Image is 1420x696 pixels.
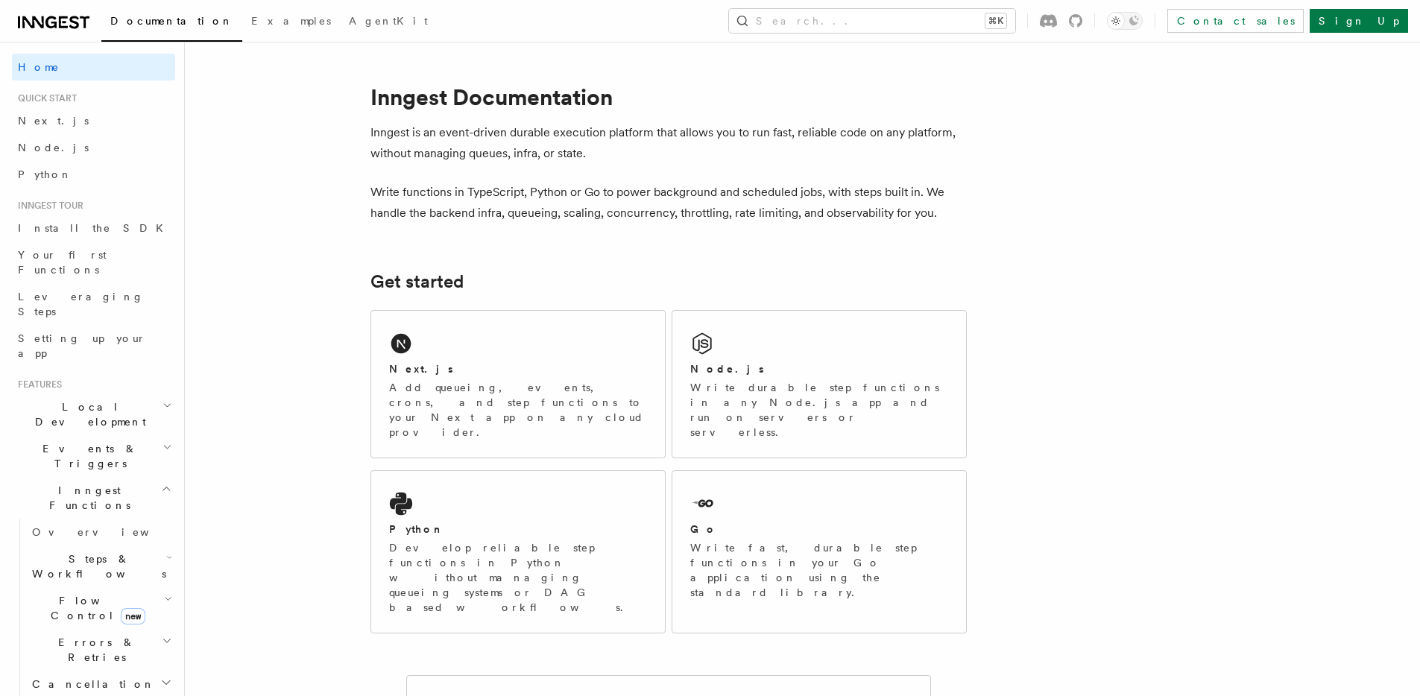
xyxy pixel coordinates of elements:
[12,393,175,435] button: Local Development
[18,115,89,127] span: Next.js
[340,4,437,40] a: AgentKit
[12,92,77,104] span: Quick start
[1107,12,1143,30] button: Toggle dark mode
[18,60,60,75] span: Home
[18,168,72,180] span: Python
[389,380,647,440] p: Add queueing, events, crons, and step functions to your Next app on any cloud provider.
[672,470,967,633] a: GoWrite fast, durable step functions in your Go application using the standard library.
[18,291,144,317] span: Leveraging Steps
[26,545,175,587] button: Steps & Workflows
[101,4,242,42] a: Documentation
[26,629,175,671] button: Errors & Retries
[12,200,83,212] span: Inngest tour
[690,380,948,440] p: Write durable step functions in any Node.js app and run on servers or serverless.
[1167,9,1304,33] a: Contact sales
[985,13,1006,28] kbd: ⌘K
[672,310,967,458] a: Node.jsWrite durable step functions in any Node.js app and run on servers or serverless.
[12,241,175,283] a: Your first Functions
[389,522,444,537] h2: Python
[12,54,175,80] a: Home
[389,361,453,376] h2: Next.js
[242,4,340,40] a: Examples
[18,332,146,359] span: Setting up your app
[12,477,175,519] button: Inngest Functions
[370,122,967,164] p: Inngest is an event-driven durable execution platform that allows you to run fast, reliable code ...
[12,325,175,367] a: Setting up your app
[12,399,162,429] span: Local Development
[26,519,175,545] a: Overview
[690,522,717,537] h2: Go
[1310,9,1408,33] a: Sign Up
[370,83,967,110] h1: Inngest Documentation
[12,435,175,477] button: Events & Triggers
[121,608,145,624] span: new
[251,15,331,27] span: Examples
[12,107,175,134] a: Next.js
[12,379,62,390] span: Features
[690,361,764,376] h2: Node.js
[18,249,107,276] span: Your first Functions
[370,271,464,292] a: Get started
[18,222,172,234] span: Install the SDK
[26,593,164,623] span: Flow Control
[32,526,186,538] span: Overview
[26,551,166,581] span: Steps & Workflows
[370,182,967,224] p: Write functions in TypeScript, Python or Go to power background and scheduled jobs, with steps bu...
[12,283,175,325] a: Leveraging Steps
[389,540,647,615] p: Develop reliable step functions in Python without managing queueing systems or DAG based workflows.
[12,161,175,188] a: Python
[26,587,175,629] button: Flow Controlnew
[12,441,162,471] span: Events & Triggers
[18,142,89,154] span: Node.js
[370,310,666,458] a: Next.jsAdd queueing, events, crons, and step functions to your Next app on any cloud provider.
[110,15,233,27] span: Documentation
[12,215,175,241] a: Install the SDK
[12,483,161,513] span: Inngest Functions
[690,540,948,600] p: Write fast, durable step functions in your Go application using the standard library.
[26,635,162,665] span: Errors & Retries
[729,9,1015,33] button: Search...⌘K
[12,134,175,161] a: Node.js
[349,15,428,27] span: AgentKit
[370,470,666,633] a: PythonDevelop reliable step functions in Python without managing queueing systems or DAG based wo...
[26,677,155,692] span: Cancellation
